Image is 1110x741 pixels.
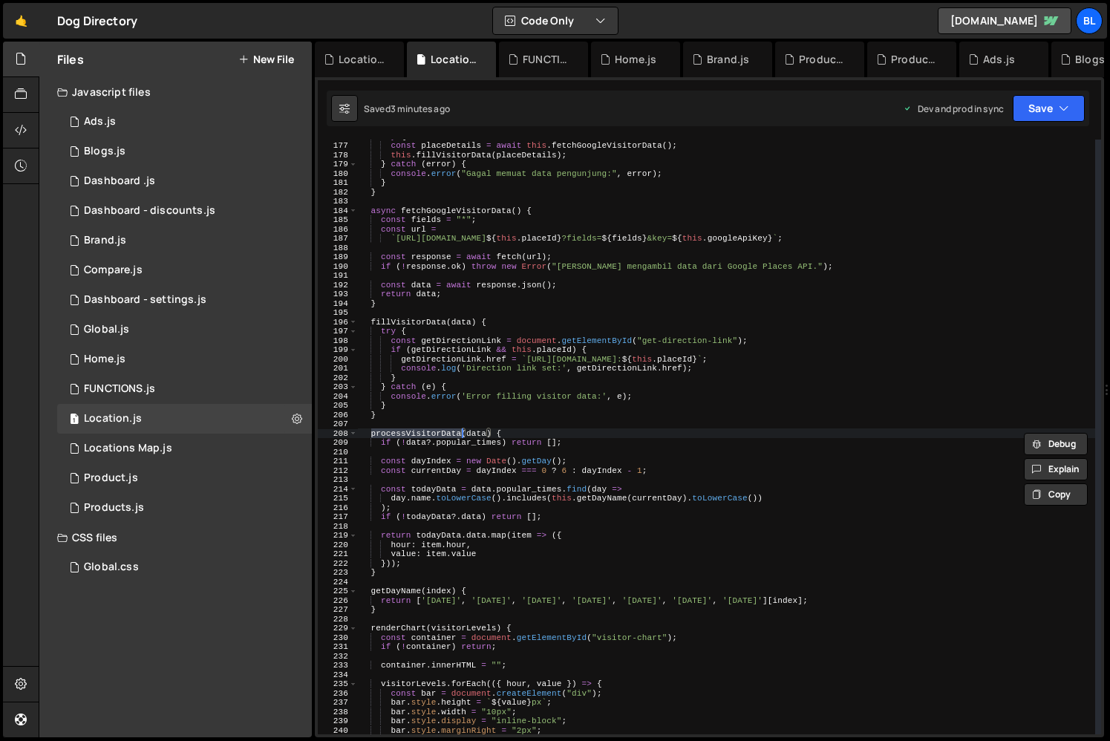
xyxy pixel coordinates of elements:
[318,652,358,662] div: 232
[318,485,358,494] div: 214
[318,568,358,578] div: 223
[84,234,126,247] div: Brand.js
[983,52,1015,67] div: Ads.js
[318,708,358,717] div: 238
[318,689,358,699] div: 236
[493,7,618,34] button: Code Only
[391,102,450,115] div: 3 minutes ago
[318,670,358,680] div: 234
[318,503,358,513] div: 216
[57,345,312,374] div: 16220/44319.js
[57,255,312,285] div: 16220/44328.js
[84,471,138,485] div: Product.js
[318,364,358,373] div: 201
[318,661,358,670] div: 233
[318,457,358,466] div: 211
[318,466,358,476] div: 212
[318,355,358,365] div: 200
[318,578,358,587] div: 224
[891,52,938,67] div: Products.js
[318,197,358,206] div: 183
[707,52,749,67] div: Brand.js
[318,206,358,216] div: 184
[318,448,358,457] div: 210
[318,401,358,411] div: 205
[318,698,358,708] div: 237
[57,12,137,30] div: Dog Directory
[318,615,358,624] div: 228
[318,429,358,439] div: 208
[318,262,358,272] div: 190
[318,225,358,235] div: 186
[318,318,358,327] div: 196
[318,281,358,290] div: 192
[1076,7,1103,34] a: Bl
[39,77,312,107] div: Javascript files
[318,234,358,244] div: 187
[339,52,386,67] div: Locations Map.js
[84,115,116,128] div: Ads.js
[84,174,155,188] div: Dashboard .js
[318,299,358,309] div: 194
[57,51,84,68] h2: Files
[318,605,358,615] div: 227
[57,404,312,434] div: 16220/43679.js
[238,53,294,65] button: New File
[39,523,312,552] div: CSS files
[70,414,79,426] span: 1
[318,726,358,736] div: 240
[57,285,312,315] div: 16220/44476.js
[84,353,125,366] div: Home.js
[1013,95,1085,122] button: Save
[318,475,358,485] div: 213
[57,434,312,463] div: 16220/43680.js
[615,52,656,67] div: Home.js
[84,145,125,158] div: Blogs.js
[318,271,358,281] div: 191
[84,561,139,574] div: Global.css
[318,160,358,169] div: 179
[318,141,358,151] div: 177
[318,345,358,355] div: 199
[1024,433,1088,455] button: Debug
[318,215,358,225] div: 185
[318,169,358,179] div: 180
[318,522,358,532] div: 218
[84,323,129,336] div: Global.js
[57,196,312,226] div: 16220/46573.js
[84,501,144,515] div: Products.js
[1024,483,1088,506] button: Copy
[523,52,570,67] div: FUNCTIONS.js
[364,102,450,115] div: Saved
[318,633,358,643] div: 230
[57,374,312,404] div: 16220/44477.js
[57,493,312,523] div: 16220/44324.js
[3,3,39,39] a: 🤙
[84,293,206,307] div: Dashboard - settings.js
[318,382,358,392] div: 203
[799,52,846,67] div: Product.js
[84,412,142,425] div: Location.js
[57,315,312,345] div: 16220/43681.js
[318,188,358,198] div: 182
[318,716,358,726] div: 239
[84,442,172,455] div: Locations Map.js
[318,290,358,299] div: 193
[84,204,215,218] div: Dashboard - discounts.js
[318,336,358,346] div: 198
[57,166,312,196] div: 16220/46559.js
[1024,458,1088,480] button: Explain
[318,512,358,522] div: 217
[318,438,358,448] div: 209
[318,679,358,689] div: 235
[57,137,312,166] div: 16220/44321.js
[318,392,358,402] div: 204
[57,107,312,137] div: 16220/47090.js
[318,559,358,569] div: 222
[318,178,358,188] div: 181
[57,552,312,582] div: 16220/43682.css
[318,494,358,503] div: 215
[318,531,358,541] div: 219
[84,264,143,277] div: Compare.js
